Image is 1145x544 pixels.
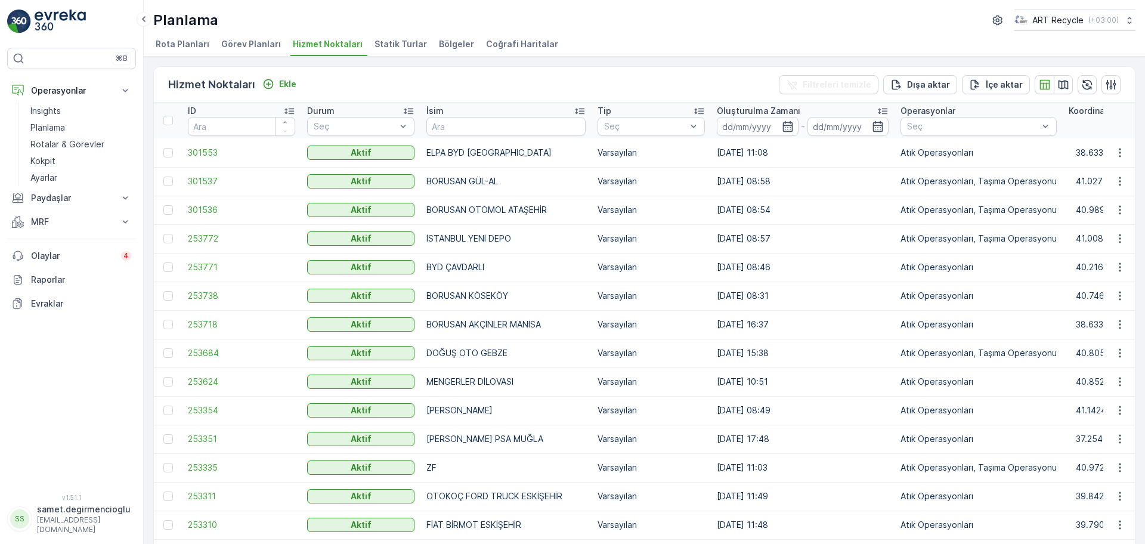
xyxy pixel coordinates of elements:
[279,78,296,90] p: Ekle
[598,147,705,159] p: Varsayılan
[1032,14,1084,26] p: ART Recycle
[711,482,895,511] td: [DATE] 11:49
[598,319,705,330] p: Varsayılan
[351,490,372,502] p: Aktif
[307,174,414,188] button: Aktif
[31,85,112,97] p: Operasyonlar
[307,518,414,532] button: Aktif
[163,463,173,472] div: Toggle Row Selected
[807,117,889,136] input: dd/mm/yyyy
[31,216,112,228] p: MRF
[307,146,414,160] button: Aktif
[717,105,800,117] p: Oluşturulma Zamanı
[7,79,136,103] button: Operasyonlar
[30,172,57,184] p: Ayarlar
[900,462,1057,474] p: Atık Operasyonları, Taşıma Operasyonu
[351,233,372,245] p: Aktif
[307,317,414,332] button: Aktif
[598,433,705,445] p: Varsayılan
[188,376,295,388] a: 253624
[900,347,1057,359] p: Atık Operasyonları, Taşıma Operasyonu
[907,120,1038,132] p: Seç
[163,177,173,186] div: Toggle Row Selected
[7,244,136,268] a: Olaylar4
[307,403,414,418] button: Aktif
[26,169,136,186] a: Ayarlar
[426,462,586,474] p: ZF
[883,75,957,94] button: Dışa aktar
[900,233,1057,245] p: Atık Operasyonları, Taşıma Operasyonu
[711,282,895,310] td: [DATE] 08:31
[598,261,705,273] p: Varsayılan
[163,148,173,157] div: Toggle Row Selected
[351,261,372,273] p: Aktif
[163,492,173,501] div: Toggle Row Selected
[900,204,1057,216] p: Atık Operasyonları, Taşıma Operasyonu
[31,298,131,310] p: Evraklar
[307,260,414,274] button: Aktif
[26,136,136,153] a: Rotalar & Görevler
[188,490,295,502] a: 253311
[1088,16,1119,25] p: ( +03:00 )
[163,291,173,301] div: Toggle Row Selected
[188,319,295,330] a: 253718
[163,320,173,329] div: Toggle Row Selected
[598,490,705,502] p: Varsayılan
[163,377,173,387] div: Toggle Row Selected
[598,233,705,245] p: Varsayılan
[188,261,295,273] a: 253771
[188,433,295,445] a: 253351
[30,155,55,167] p: Kokpit
[426,233,586,245] p: İSTANBUL YENİ DEPO
[1014,14,1028,27] img: image_23.png
[803,79,871,91] p: Filtreleri temizle
[426,319,586,330] p: BORUSAN AKÇİNLER MANİSA
[351,204,372,216] p: Aktif
[711,339,895,367] td: [DATE] 15:38
[7,268,136,292] a: Raporlar
[426,376,586,388] p: MENGERLER DİLOVASI
[30,122,65,134] p: Planlama
[188,204,295,216] a: 301536
[900,376,1057,388] p: Atık Operasyonları
[163,434,173,444] div: Toggle Row Selected
[37,515,131,534] p: [EMAIL_ADDRESS][DOMAIN_NAME]
[7,10,31,33] img: logo
[962,75,1030,94] button: İçe aktar
[163,262,173,272] div: Toggle Row Selected
[426,290,586,302] p: BORUSAN KÖSEKÖY
[153,11,218,30] p: Planlama
[188,462,295,474] a: 253335
[188,175,295,187] a: 301537
[188,347,295,359] a: 253684
[307,460,414,475] button: Aktif
[30,138,104,150] p: Rotalar & Görevler
[426,519,586,531] p: FİAT BİRMOT ESKİŞEHİR
[598,462,705,474] p: Varsayılan
[188,233,295,245] span: 253772
[439,38,474,50] span: Bölgeler
[711,224,895,253] td: [DATE] 08:57
[900,261,1057,273] p: Atık Operasyonları
[711,367,895,396] td: [DATE] 10:51
[26,153,136,169] a: Kokpit
[7,494,136,501] span: v 1.51.1
[188,147,295,159] span: 301553
[426,433,586,445] p: [PERSON_NAME] PSA MUĞLA
[188,290,295,302] a: 253738
[598,376,705,388] p: Varsayılan
[486,38,558,50] span: Coğrafi Haritalar
[426,175,586,187] p: BORUSAN GÜL-AL
[900,175,1057,187] p: Atık Operasyonları, Taşıma Operasyonu
[426,347,586,359] p: DOĞUŞ OTO GEBZE
[900,147,1057,159] p: Atık Operasyonları
[711,396,895,425] td: [DATE] 08:49
[598,290,705,302] p: Varsayılan
[156,38,209,50] span: Rota Planları
[188,519,295,531] a: 253310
